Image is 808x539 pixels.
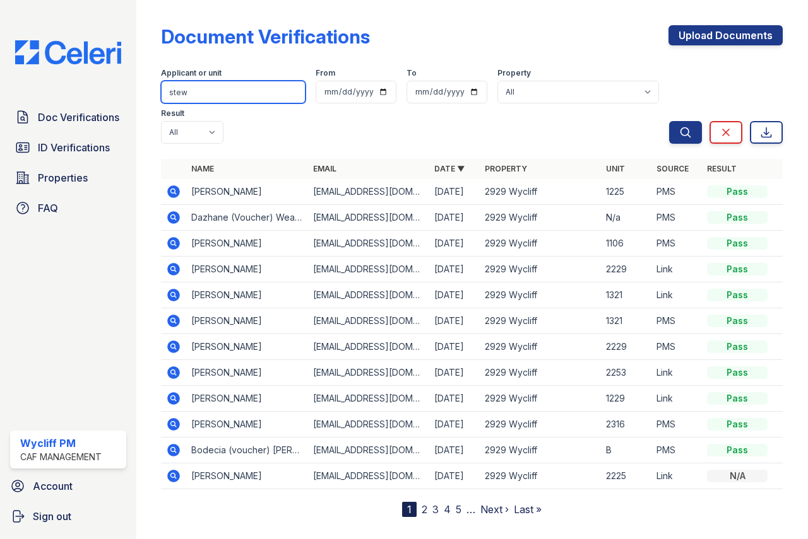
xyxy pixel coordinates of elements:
span: Account [33,478,73,494]
td: 2929 Wycliff [480,179,601,205]
td: Link [651,386,702,412]
td: 2929 Wycliff [480,412,601,438]
div: Pass [707,185,768,198]
a: Email [313,164,336,173]
td: [PERSON_NAME] [186,231,307,257]
div: Pass [707,263,768,275]
a: Name [191,164,214,173]
td: PMS [651,412,702,438]
td: Link [651,282,702,308]
td: 2929 Wycliff [480,282,601,308]
td: 2929 Wycliff [480,463,601,489]
td: Link [651,257,702,282]
span: Doc Verifications [38,110,119,125]
a: Source [656,164,689,173]
td: [DATE] [429,386,480,412]
td: [EMAIL_ADDRESS][DOMAIN_NAME] [308,463,429,489]
a: 3 [432,503,439,516]
td: 2316 [601,412,651,438]
td: 2929 Wycliff [480,231,601,257]
div: Pass [707,237,768,250]
td: [DATE] [429,360,480,386]
td: [PERSON_NAME] [186,282,307,308]
td: [PERSON_NAME] [186,412,307,438]
a: FAQ [10,195,126,221]
td: [EMAIL_ADDRESS][DOMAIN_NAME] [308,438,429,463]
td: N/a [601,205,651,231]
td: [EMAIL_ADDRESS][DOMAIN_NAME] [308,360,429,386]
div: Pass [707,315,768,327]
td: PMS [651,308,702,334]
div: Pass [707,418,768,431]
a: 5 [456,503,461,516]
td: [DATE] [429,179,480,205]
td: Dazhane (Voucher) Weatherall [186,205,307,231]
td: [DATE] [429,205,480,231]
td: B [601,438,651,463]
td: 1225 [601,179,651,205]
td: PMS [651,231,702,257]
a: Date ▼ [434,164,465,173]
a: 4 [444,503,451,516]
td: [DATE] [429,463,480,489]
a: Property [485,164,527,173]
input: Search by name, email, or unit number [161,81,306,103]
span: Properties [38,170,88,185]
td: [PERSON_NAME] [186,308,307,334]
td: PMS [651,334,702,360]
td: [DATE] [429,282,480,308]
td: 2929 Wycliff [480,438,601,463]
td: 2929 Wycliff [480,205,601,231]
td: Link [651,463,702,489]
td: 2253 [601,360,651,386]
label: Property [497,68,531,78]
div: Pass [707,211,768,224]
a: Sign out [5,504,131,529]
td: 1229 [601,386,651,412]
td: [EMAIL_ADDRESS][DOMAIN_NAME] [308,282,429,308]
td: [EMAIL_ADDRESS][DOMAIN_NAME] [308,257,429,282]
a: Account [5,473,131,499]
label: From [316,68,335,78]
td: Bodecia (voucher) [PERSON_NAME] [186,438,307,463]
a: Result [707,164,737,173]
td: PMS [651,179,702,205]
td: [DATE] [429,257,480,282]
div: Pass [707,444,768,456]
td: [PERSON_NAME] [186,334,307,360]
td: 2225 [601,463,651,489]
a: Doc Verifications [10,105,126,130]
span: FAQ [38,200,58,216]
span: ID Verifications [38,140,110,155]
td: [DATE] [429,438,480,463]
td: 2929 Wycliff [480,257,601,282]
a: Unit [606,164,625,173]
td: 1321 [601,282,651,308]
td: [DATE] [429,334,480,360]
td: [EMAIL_ADDRESS][DOMAIN_NAME] [308,179,429,205]
td: [EMAIL_ADDRESS][DOMAIN_NAME] [308,386,429,412]
div: Document Verifications [161,25,370,48]
a: 2 [422,503,427,516]
td: 1106 [601,231,651,257]
td: 2929 Wycliff [480,308,601,334]
td: [DATE] [429,412,480,438]
label: Result [161,108,184,119]
td: [EMAIL_ADDRESS][DOMAIN_NAME] [308,231,429,257]
td: PMS [651,205,702,231]
a: ID Verifications [10,135,126,160]
div: Pass [707,392,768,405]
a: Upload Documents [668,25,783,45]
a: Last » [514,503,542,516]
td: [PERSON_NAME] [186,386,307,412]
div: N/A [707,470,768,482]
div: CAF Management [20,451,102,463]
td: [EMAIL_ADDRESS][DOMAIN_NAME] [308,334,429,360]
a: Next › [480,503,509,516]
div: Pass [707,289,768,301]
td: [PERSON_NAME] [186,179,307,205]
td: 2229 [601,334,651,360]
a: Properties [10,165,126,190]
td: [EMAIL_ADDRESS][DOMAIN_NAME] [308,412,429,438]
